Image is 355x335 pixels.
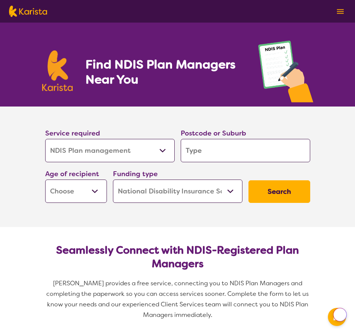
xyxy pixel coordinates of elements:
img: plan-management [258,41,313,107]
img: Karista logo [9,6,47,17]
img: Karista logo [42,50,73,91]
label: Age of recipient [45,169,99,178]
img: menu [337,9,344,14]
label: Postcode or Suburb [181,129,246,138]
label: Funding type [113,169,158,178]
label: Service required [45,129,100,138]
h2: Seamlessly Connect with NDIS-Registered Plan Managers [51,244,304,271]
input: Type [181,139,310,162]
span: [PERSON_NAME] provides a free service, connecting you to NDIS Plan Managers and completing the pa... [46,279,310,319]
h1: Find NDIS Plan Managers Near You [85,57,243,87]
button: Search [248,180,310,203]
